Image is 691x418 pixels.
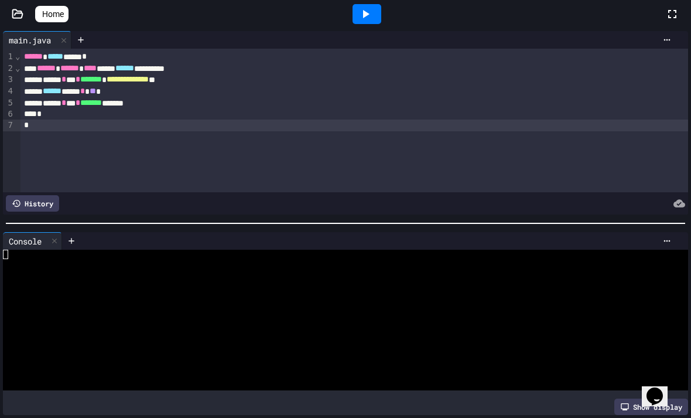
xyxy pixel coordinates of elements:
div: 2 [3,63,15,74]
div: 6 [3,108,15,120]
div: Console [3,232,62,250]
iframe: chat widget [642,371,679,406]
a: Home [35,6,69,22]
div: Console [3,235,47,247]
span: Fold line [15,52,20,61]
span: Fold line [15,63,20,73]
div: History [6,195,59,212]
span: Home [42,8,64,20]
div: 5 [3,97,15,109]
div: main.java [3,34,57,46]
div: 3 [3,74,15,86]
div: 7 [3,120,15,131]
div: Show display [614,399,688,415]
div: 4 [3,86,15,97]
div: main.java [3,31,71,49]
div: 1 [3,51,15,63]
